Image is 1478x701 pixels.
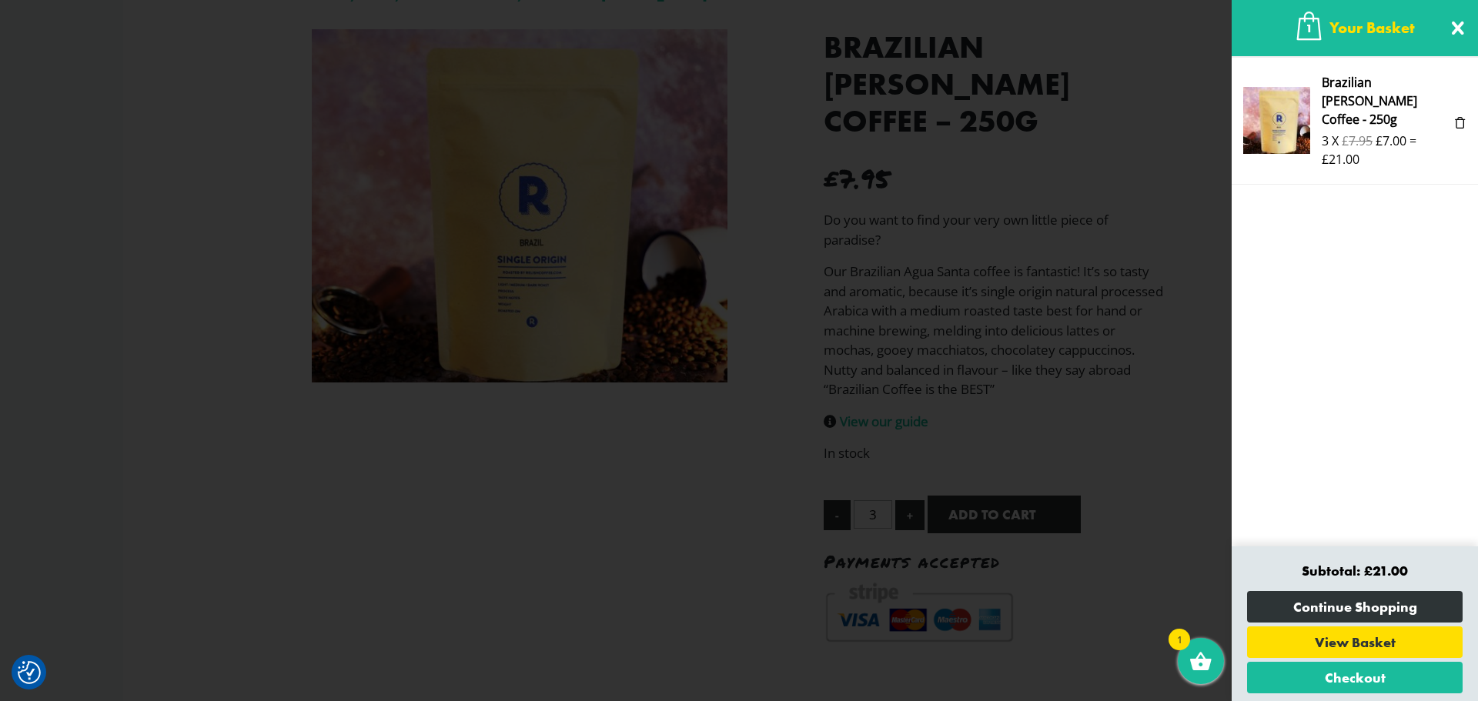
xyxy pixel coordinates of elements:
span: 1 [1169,629,1190,650]
a: Continue Shopping [1247,591,1463,623]
span: = [1409,132,1416,150]
bdi: 7.00 [1376,132,1406,149]
span: £ [1322,150,1329,169]
bdi: 7.95 [1342,132,1373,149]
span: Subtotal [1302,562,1364,579]
a: View Basket [1247,626,1463,658]
span: Your Basket [1329,16,1415,39]
img: Revisit consent button [18,661,41,684]
bdi: 21.00 [1364,562,1408,579]
span: £ [1342,132,1349,150]
a: Brazilian [PERSON_NAME] Coffee - 250g [1322,74,1417,128]
span: 1 [1295,12,1323,46]
button: Consent Preferences [18,661,41,684]
a: Checkout [1247,662,1463,693]
img: Brazilian Single Origin Coffee [1243,87,1310,154]
span: £ [1364,562,1373,579]
span: X [1332,132,1339,150]
span: 3 [1322,132,1329,150]
bdi: 21.00 [1322,151,1359,168]
span: £ [1376,132,1383,150]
